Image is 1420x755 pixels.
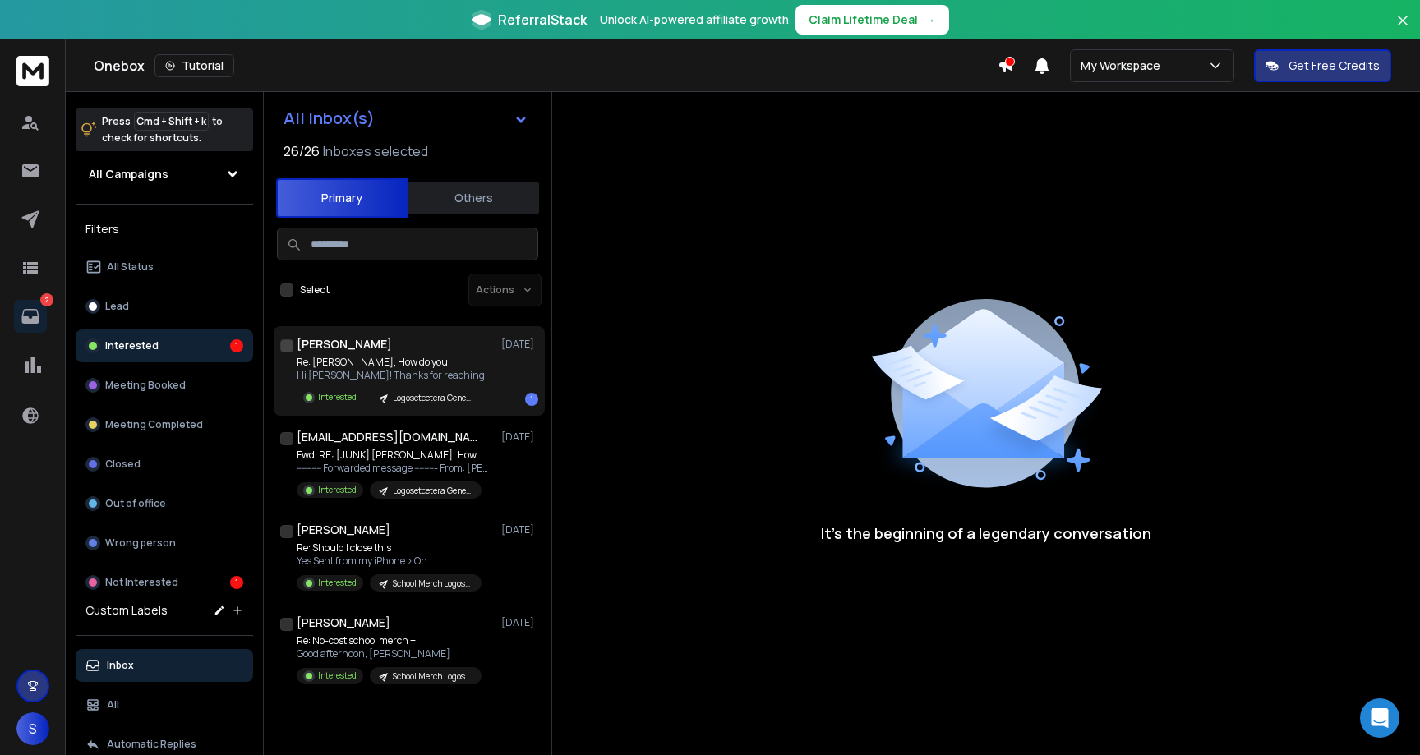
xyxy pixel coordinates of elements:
p: It’s the beginning of a legendary conversation [821,522,1151,545]
p: All [107,698,119,711]
button: Not Interested1 [76,566,253,599]
p: My Workspace [1081,58,1167,74]
div: 1 [525,393,538,406]
button: Wrong person [76,527,253,559]
button: Tutorial [154,54,234,77]
p: Unlock AI-powered affiliate growth [600,12,789,28]
p: Hi [PERSON_NAME]! Thanks for reaching [297,369,485,382]
p: Interested [318,670,357,682]
div: Onebox [94,54,998,77]
p: Not Interested [105,576,178,589]
p: Closed [105,458,141,471]
p: Re: No-cost school merch + [297,634,482,647]
button: Lead [76,290,253,323]
button: Inbox [76,649,253,682]
div: Open Intercom Messenger [1360,698,1399,738]
p: Inbox [107,659,134,672]
button: All [76,688,253,721]
p: [DATE] [501,616,538,629]
span: → [924,12,936,28]
p: Fwd: RE: [JUNK] [PERSON_NAME], How [297,449,494,462]
button: S [16,712,49,745]
p: School Merch Logosetcetera Campaign B [393,578,472,590]
p: Re: [PERSON_NAME], How do you [297,356,485,369]
button: Close banner [1392,10,1413,49]
button: Closed [76,448,253,481]
p: Automatic Replies [107,738,196,751]
p: [DATE] [501,430,538,444]
p: Interested [318,577,357,589]
p: Yes Sent from my iPhone > On [297,555,482,568]
p: Logosetcetera General Campaign A [393,485,472,497]
h1: All Campaigns [89,166,168,182]
p: Wrong person [105,536,176,550]
h1: [PERSON_NAME] [297,522,390,538]
button: All Inbox(s) [270,102,542,135]
p: School Merch Logosetcetera Campaign B [393,670,472,683]
p: All Status [107,260,154,274]
p: Press to check for shortcuts. [102,113,223,146]
p: Interested [105,339,159,352]
button: Others [408,180,539,216]
label: Select [300,283,330,297]
button: All Status [76,251,253,283]
p: Get Free Credits [1289,58,1380,74]
button: Meeting Completed [76,408,253,441]
h1: All Inbox(s) [284,110,375,127]
p: Good afternoon, [PERSON_NAME] [297,647,482,661]
p: [DATE] [501,523,538,536]
button: Out of office [76,487,253,520]
h3: Filters [76,218,253,241]
div: 1 [230,339,243,352]
h1: [EMAIL_ADDRESS][DOMAIN_NAME] [297,429,477,445]
h1: [PERSON_NAME] [297,615,390,631]
span: ReferralStack [498,10,587,30]
button: Interested1 [76,329,253,362]
h3: Custom Labels [85,602,168,619]
p: Meeting Booked [105,379,186,392]
p: Meeting Completed [105,418,203,431]
p: ---------- Forwarded message --------- From: [PERSON_NAME] [297,462,494,475]
a: 2 [14,300,47,333]
button: Meeting Booked [76,369,253,402]
p: Re: Should I close this [297,541,482,555]
p: Lead [105,300,129,313]
p: Interested [318,484,357,496]
p: Interested [318,391,357,403]
span: 26 / 26 [284,141,320,161]
button: All Campaigns [76,158,253,191]
h1: [PERSON_NAME] [297,336,392,352]
h3: Inboxes selected [323,141,428,161]
button: Get Free Credits [1254,49,1391,82]
button: Claim Lifetime Deal→ [795,5,949,35]
p: [DATE] [501,338,538,351]
button: Primary [276,178,408,218]
p: Out of office [105,497,166,510]
p: Logosetcetera General Campaign A [393,392,472,404]
p: 2 [40,293,53,306]
div: 1 [230,576,243,589]
span: Cmd + Shift + k [134,112,209,131]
